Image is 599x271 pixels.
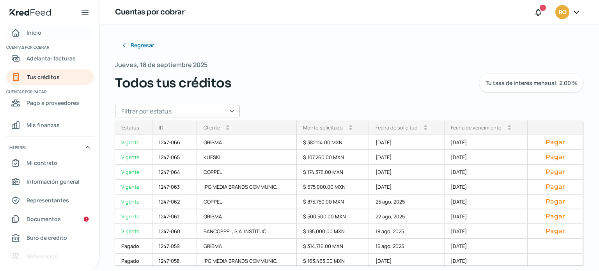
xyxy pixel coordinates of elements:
[6,69,94,85] a: Tus créditos
[115,37,160,53] button: Regresar
[297,195,369,209] div: $ 875,750.00 MXN
[445,254,528,269] div: [DATE]
[115,180,152,195] a: Vigente
[6,174,94,190] a: Información general
[297,180,369,195] div: $ 675,000.00 MXN
[115,239,152,254] div: Pagado
[27,28,41,37] span: Inicio
[6,230,94,246] a: Buró de crédito
[534,183,576,191] button: Pagar
[508,128,511,131] i: arrow_drop_down
[297,239,369,254] div: $ 314,716.00 MXN
[445,135,528,150] div: [DATE]
[152,165,197,180] div: 1247-064
[204,124,220,131] div: Cliente
[27,214,61,224] span: Documentos
[558,8,566,17] span: RO
[445,165,528,180] div: [DATE]
[152,254,197,269] div: 1247-058
[445,150,528,165] div: [DATE]
[27,98,79,108] span: Pago a proveedores
[27,72,60,82] span: Tus créditos
[445,180,528,195] div: [DATE]
[486,80,577,86] span: Tu tasa de interés mensual: 2.00 %
[6,155,94,171] a: Mi contrato
[226,128,229,131] i: arrow_drop_down
[6,88,93,95] span: Cuentas por pagar
[197,165,297,180] div: COPPEL
[152,239,197,254] div: 1247-059
[197,209,297,224] div: GRIBMA
[131,43,154,48] span: Regresar
[197,150,297,165] div: KUESKI
[6,117,94,133] a: Mis finanzas
[152,224,197,239] div: 1247-060
[115,254,152,269] a: Pagado
[115,74,231,92] span: Todos tus créditos
[297,209,369,224] div: $ 500,500.00 MXN
[369,150,444,165] div: [DATE]
[152,135,197,150] div: 1247-066
[369,135,444,150] div: [DATE]
[152,209,197,224] div: 1247-061
[349,128,352,131] i: arrow_drop_down
[115,150,152,165] a: Vigente
[152,150,197,165] div: 1247-065
[27,158,57,168] span: Mi contrato
[369,209,444,224] div: 22 ago, 2025
[115,224,152,239] a: Vigente
[534,168,576,176] button: Pagar
[369,254,444,269] div: [DATE]
[534,213,576,220] button: Pagar
[369,180,444,195] div: [DATE]
[376,124,418,131] div: Fecha de solicitud
[424,128,427,131] i: arrow_drop_down
[369,224,444,239] div: 18 ago, 2025
[297,165,369,180] div: $ 174,376.00 MXN
[445,239,528,254] div: [DATE]
[445,224,528,239] div: [DATE]
[115,7,184,18] h1: Cuentas por cobrar
[115,195,152,209] a: Vigente
[534,227,576,235] button: Pagar
[159,124,163,131] div: ID
[445,209,528,224] div: [DATE]
[27,233,67,243] span: Buró de crédito
[197,254,297,269] div: IPG MEDIA BRANDS COMMUNIC...
[534,153,576,161] button: Pagar
[6,249,94,264] a: Referencias
[303,124,343,131] div: Monto solicitado
[9,144,27,151] span: Mi perfil
[197,239,297,254] div: GRIBMA
[534,138,576,146] button: Pagar
[297,150,369,165] div: $ 107,260.00 MXN
[6,25,94,41] a: Inicio
[369,195,444,209] div: 25 ago, 2025
[152,195,197,209] div: 1247-062
[6,44,93,51] span: Cuentas por cobrar
[6,211,94,227] a: Documentos
[121,124,139,131] div: Estatus
[115,165,152,180] a: Vigente
[115,59,207,71] span: Jueves, 18 de septiembre 2025
[115,209,152,224] div: Vigente
[369,239,444,254] div: 15 ago, 2025
[445,195,528,209] div: [DATE]
[6,95,94,111] a: Pago a proveedores
[27,177,80,186] span: Información general
[115,135,152,150] a: Vigente
[152,180,197,195] div: 1247-063
[197,135,297,150] div: GRIBMA
[27,252,58,261] span: Referencias
[6,51,94,66] a: Adelantar facturas
[297,135,369,150] div: $ 382,114.00 MXN
[369,165,444,180] div: [DATE]
[197,224,297,239] div: BANCOPPEL, S.A. INSTITUCI...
